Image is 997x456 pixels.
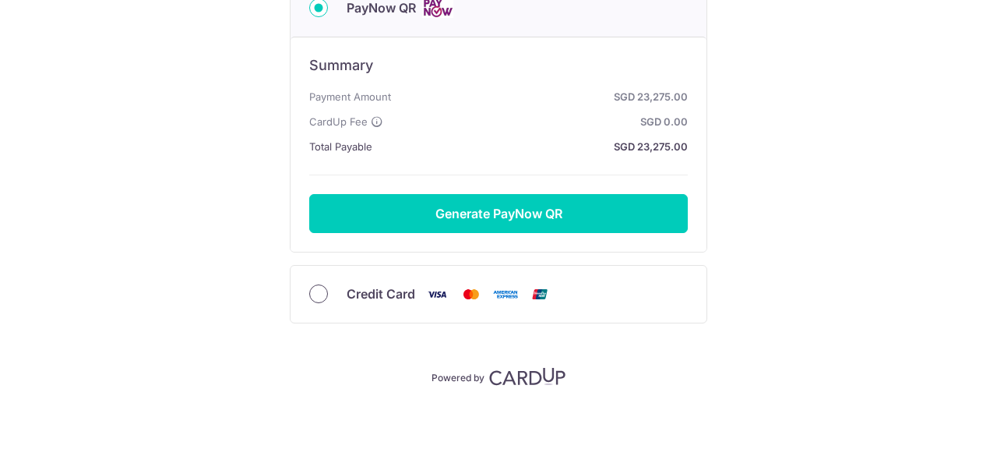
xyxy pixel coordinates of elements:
[309,194,688,233] button: Generate PayNow QR
[389,112,688,131] strong: SGD 0.00
[309,87,391,106] span: Payment Amount
[421,285,453,304] img: Visa
[456,285,487,304] img: Mastercard
[347,285,415,303] span: Credit Card
[397,87,688,106] strong: SGD 23,275.00
[490,285,521,304] img: American Express
[489,367,565,386] img: CardUp
[309,56,688,75] h6: Summary
[432,369,484,384] p: Powered by
[309,137,372,156] span: Total Payable
[309,112,368,131] span: CardUp Fee
[309,285,688,304] div: Credit Card Visa Mastercard American Express Union Pay
[524,285,555,304] img: Union Pay
[379,137,688,156] strong: SGD 23,275.00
